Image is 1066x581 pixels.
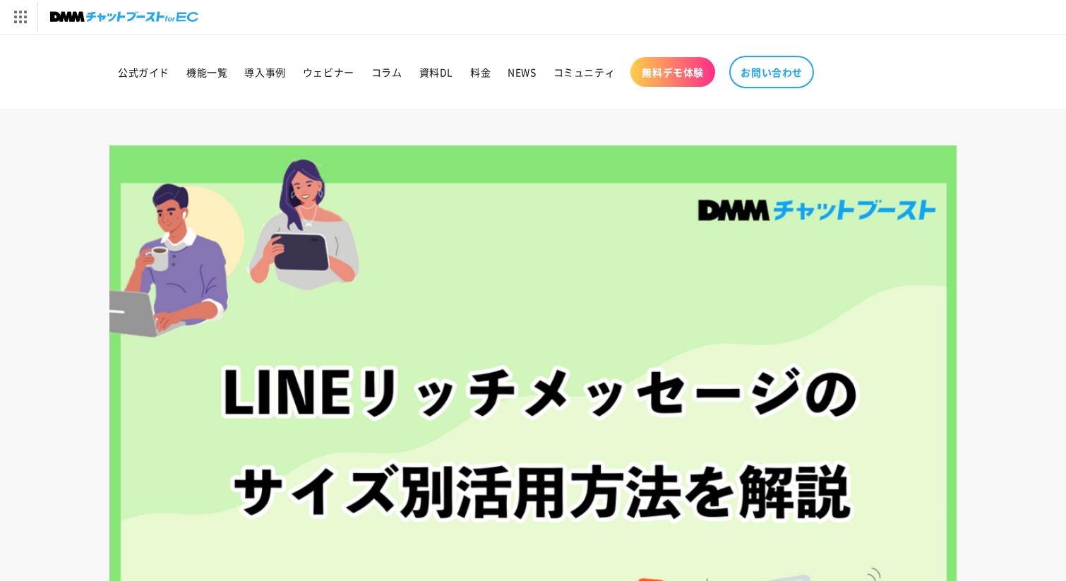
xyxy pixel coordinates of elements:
a: 公式ガイド [109,57,178,87]
span: 機能一覧 [186,66,227,78]
a: 資料DL [411,57,462,87]
a: 導入事例 [236,57,294,87]
span: NEWS [508,66,536,78]
a: NEWS [499,57,544,87]
span: 料金 [470,66,491,78]
a: コミュニティ [545,57,624,87]
a: 機能一覧 [178,57,236,87]
span: 無料デモ体験 [642,66,704,78]
span: コミュニティ [553,66,616,78]
span: 公式ガイド [118,66,169,78]
a: ウェビナー [294,57,363,87]
span: ウェビナー [303,66,354,78]
span: コラム [371,66,402,78]
a: 無料デモ体験 [630,57,715,87]
span: お問い合わせ [741,66,803,78]
a: 料金 [462,57,499,87]
img: サービス [2,2,37,32]
a: コラム [363,57,411,87]
span: 導入事例 [244,66,285,78]
span: 資料DL [419,66,453,78]
img: チャットブーストforEC [50,7,198,27]
a: お問い合わせ [729,56,814,88]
